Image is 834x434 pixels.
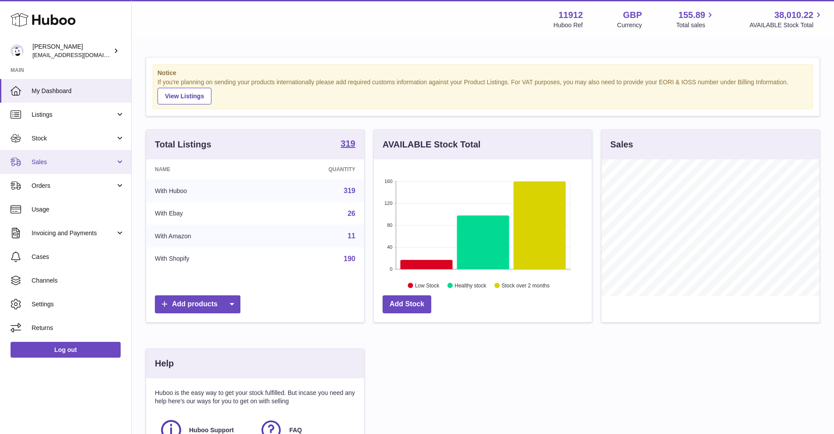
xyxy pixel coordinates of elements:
strong: 11912 [558,9,583,21]
span: Orders [32,182,115,190]
a: 319 [341,139,355,150]
span: 155.89 [678,9,705,21]
div: If you're planning on sending your products internationally please add required customs informati... [157,78,808,104]
a: Log out [11,342,121,358]
text: 0 [390,266,392,272]
span: Returns [32,324,125,332]
td: With Ebay [146,202,265,225]
td: With Amazon [146,225,265,247]
strong: 319 [341,139,355,148]
span: [EMAIL_ADDRESS][DOMAIN_NAME] [32,51,129,58]
div: Huboo Ref [554,21,583,29]
span: Stock [32,134,115,143]
a: 190 [344,255,355,262]
td: With Shopify [146,247,265,270]
h3: Help [155,358,174,369]
td: With Huboo [146,179,265,202]
th: Quantity [265,159,364,179]
text: Healthy stock [455,282,487,288]
span: AVAILABLE Stock Total [749,21,823,29]
text: Stock over 2 months [501,282,549,288]
a: 11 [347,232,355,240]
span: Sales [32,158,115,166]
a: 319 [344,187,355,194]
h3: Total Listings [155,139,211,151]
span: Invoicing and Payments [32,229,115,237]
span: Channels [32,276,125,285]
th: Name [146,159,265,179]
text: 160 [384,179,392,184]
p: Huboo is the easy way to get your stock fulfilled. But incase you need any help here's our ways f... [155,389,355,405]
strong: Notice [157,69,808,77]
a: 26 [347,210,355,217]
a: Add Stock [383,295,431,313]
text: Low Stock [415,282,440,288]
span: Settings [32,300,125,308]
text: 40 [387,244,392,250]
span: Cases [32,253,125,261]
span: Usage [32,205,125,214]
a: Add products [155,295,240,313]
div: [PERSON_NAME] [32,43,111,59]
strong: GBP [623,9,642,21]
div: Currency [617,21,642,29]
span: Listings [32,111,115,119]
text: 120 [384,201,392,206]
h3: AVAILABLE Stock Total [383,139,480,151]
a: View Listings [157,88,211,104]
a: 38,010.22 AVAILABLE Stock Total [749,9,823,29]
a: 155.89 Total sales [676,9,715,29]
span: My Dashboard [32,87,125,95]
text: 80 [387,222,392,228]
span: Total sales [676,21,715,29]
span: 38,010.22 [774,9,813,21]
img: info@carbonmyride.com [11,44,24,57]
h3: Sales [610,139,633,151]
